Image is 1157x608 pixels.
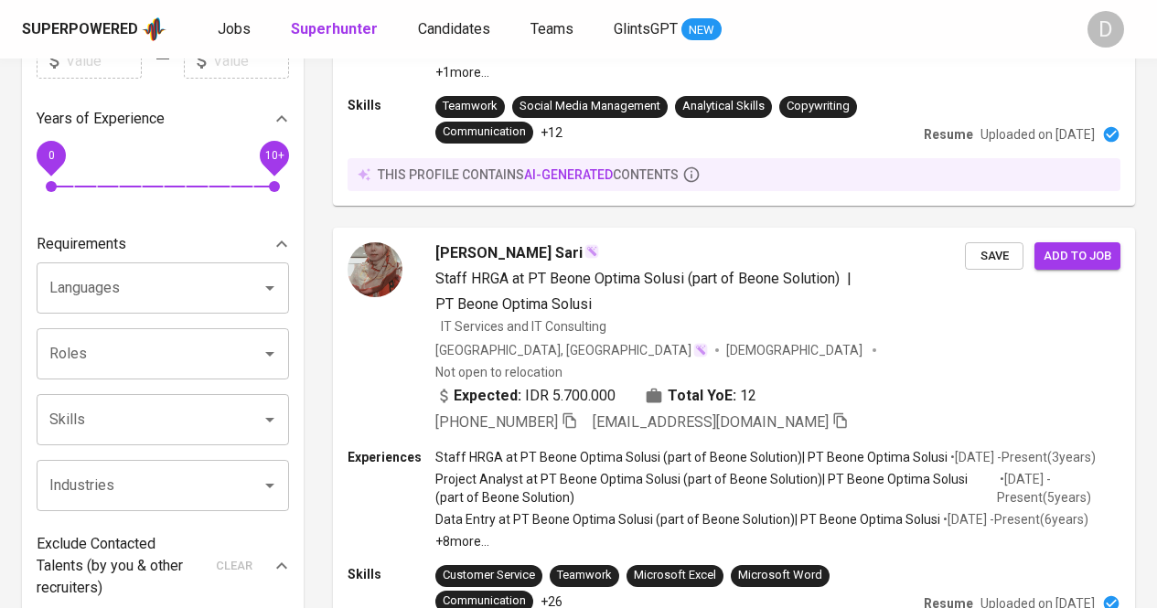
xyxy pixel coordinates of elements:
div: IDR 5.700.000 [435,385,616,407]
div: D [1087,11,1124,48]
p: +8 more ... [435,532,1120,550]
a: GlintsGPT NEW [614,18,722,41]
input: Value [213,42,289,79]
p: Project Analyst at PT Beone Optima Solusi (part of Beone Solution) | PT Beone Optima Solusi (part... [435,470,997,507]
div: Copywriting [787,98,850,115]
span: [DEMOGRAPHIC_DATA] [726,341,865,359]
span: AI-generated [524,167,613,182]
img: magic_wand.svg [584,244,599,259]
span: Staff HRGA at PT Beone Optima Solusi (part of Beone Solution) [435,270,840,287]
p: Data Entry at PT Beone Optima Solusi (part of Beone Solution) | PT Beone Optima Solusi [435,510,940,528]
p: Staff HRGA at PT Beone Optima Solusi (part of Beone Solution) | PT Beone Optima Solusi [435,448,948,466]
span: NEW [681,21,722,39]
a: Candidates [418,18,494,41]
p: • [DATE] - Present ( 3 years ) [948,448,1096,466]
span: [PHONE_NUMBER] [435,413,558,431]
p: • [DATE] - Present ( 6 years ) [940,510,1088,528]
b: Total YoE: [668,385,736,407]
div: Years of Experience [37,101,289,137]
div: Microsoft Excel [634,567,716,584]
img: ceedeb2029f900c564352a8601a72260.jpg [348,242,402,297]
span: [PERSON_NAME] Sari [435,242,583,264]
div: Communication [443,123,526,141]
p: Requirements [37,233,126,255]
p: +1 more ... [435,63,858,81]
div: Customer Service [443,567,535,584]
p: Years of Experience [37,108,165,130]
p: Uploaded on [DATE] [980,125,1095,144]
b: Expected: [454,385,521,407]
span: 10+ [264,149,284,162]
button: Add to job [1034,242,1120,271]
p: • [DATE] - Present ( 5 years ) [997,470,1120,507]
p: +12 [541,123,562,142]
img: app logo [142,16,166,43]
span: | [847,268,852,290]
span: 0 [48,149,54,162]
span: Add to job [1044,246,1111,267]
div: Teamwork [557,567,612,584]
p: Skills [348,96,435,114]
p: Experiences [348,448,435,466]
p: this profile contains contents [378,165,679,184]
p: Skills [348,565,435,583]
p: Resume [924,125,973,144]
div: Requirements [37,226,289,262]
div: Analytical Skills [682,98,765,115]
p: Not open to relocation [435,363,562,381]
input: Value [66,42,142,79]
button: Open [257,473,283,498]
span: Jobs [218,20,251,37]
a: Superpoweredapp logo [22,16,166,43]
p: Exclude Contacted Talents (by you & other recruiters) [37,533,205,599]
div: Superpowered [22,19,138,40]
b: Superhunter [291,20,378,37]
span: [EMAIL_ADDRESS][DOMAIN_NAME] [593,413,829,431]
a: Superhunter [291,18,381,41]
div: Social Media Management [520,98,660,115]
span: Save [974,246,1014,267]
span: PT Beone Optima Solusi [435,295,592,313]
button: Open [257,275,283,301]
button: Open [257,407,283,432]
div: Exclude Contacted Talents (by you & other recruiters)clear [37,533,289,599]
button: Save [965,242,1023,271]
span: 12 [740,385,756,407]
div: [GEOGRAPHIC_DATA], [GEOGRAPHIC_DATA] [435,341,708,359]
span: Candidates [418,20,490,37]
span: IT Services and IT Consulting [441,319,606,334]
div: Microsoft Word [738,567,822,584]
div: Teamwork [443,98,498,115]
span: Teams [530,20,573,37]
img: magic_wand.svg [693,343,708,357]
button: Open [257,341,283,367]
a: Jobs [218,18,254,41]
a: Teams [530,18,577,41]
span: GlintsGPT [614,20,678,37]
